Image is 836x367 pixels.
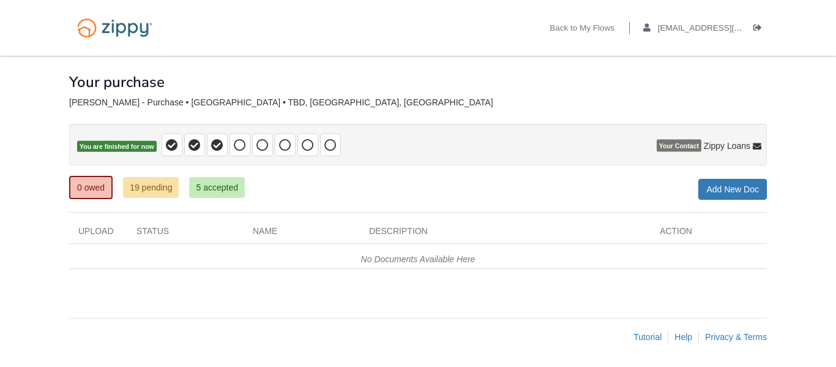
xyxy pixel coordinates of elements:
a: Help [674,332,692,342]
em: No Documents Available Here [361,254,476,264]
img: Logo [69,12,160,44]
span: You are finished for now [77,141,157,153]
span: Zippy Loans [704,140,750,152]
div: Action [651,225,767,243]
a: edit profile [643,23,798,36]
span: Your Contact [657,140,701,152]
div: Upload [69,225,127,243]
a: Privacy & Terms [705,332,767,342]
div: Status [127,225,244,243]
a: 5 accepted [189,177,245,198]
a: 19 pending [123,177,179,198]
a: Back to My Flows [550,23,614,36]
div: Name [244,225,360,243]
a: Log out [753,23,767,36]
div: Description [360,225,651,243]
a: Add New Doc [698,179,767,200]
span: 83mommas3@gmail.com [658,23,798,32]
a: 0 owed [69,176,113,199]
div: [PERSON_NAME] - Purchase • [GEOGRAPHIC_DATA] • TBD, [GEOGRAPHIC_DATA], [GEOGRAPHIC_DATA] [69,97,767,108]
a: Tutorial [633,332,662,342]
h1: Your purchase [69,74,165,90]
